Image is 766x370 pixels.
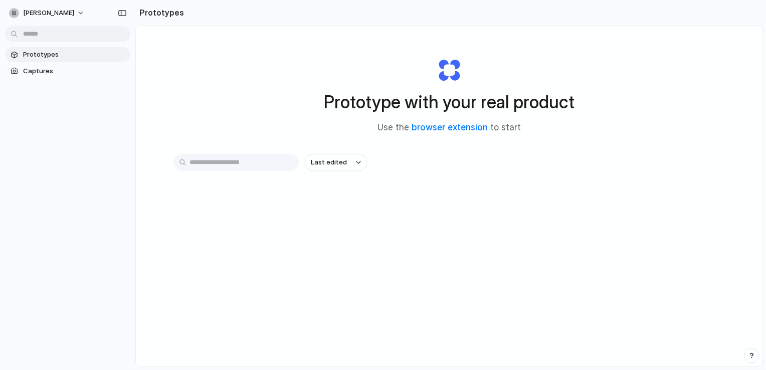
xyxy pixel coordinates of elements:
[324,89,574,115] h1: Prototype with your real product
[305,154,367,171] button: Last edited
[135,7,184,19] h2: Prototypes
[5,47,130,62] a: Prototypes
[5,5,90,21] button: [PERSON_NAME]
[23,8,74,18] span: [PERSON_NAME]
[412,122,488,132] a: browser extension
[23,50,126,60] span: Prototypes
[377,121,521,134] span: Use the to start
[5,64,130,79] a: Captures
[23,66,126,76] span: Captures
[311,157,347,167] span: Last edited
